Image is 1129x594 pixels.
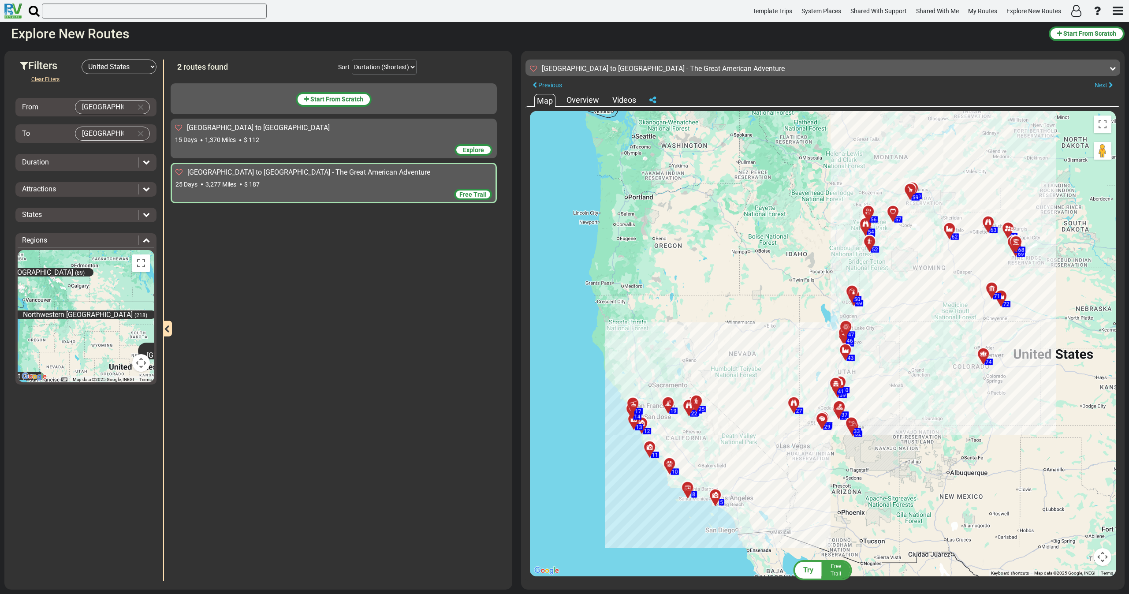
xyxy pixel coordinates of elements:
a: Shared With Support [846,3,911,20]
a: Template Trips [749,3,796,20]
span: 40 [842,387,849,393]
span: 19 [671,408,677,414]
span: Next [1095,82,1107,89]
span: 63 [991,227,997,233]
a: Terms [139,377,152,382]
span: 68 [1018,247,1025,253]
span: $ 187 [244,181,260,188]
span: 15 Days [175,136,197,143]
span: 2 [177,62,182,71]
span: 49 [856,300,862,306]
button: Keyboard shortcuts [991,570,1029,576]
span: 57 [895,217,902,223]
span: 14 [634,414,641,420]
span: 74 [986,359,992,365]
span: System Places [801,7,841,15]
span: 37 [842,412,848,418]
button: Try FreeTrail [791,560,855,581]
span: 62 [952,234,958,240]
span: Duration [22,158,49,166]
span: 46 [847,338,853,344]
button: Drag Pegman onto the map to open Street View [1094,142,1111,160]
span: Map data ©2025 Google, INEGI [73,377,134,382]
span: [GEOGRAPHIC_DATA] [7,268,73,276]
span: $ 112 [244,136,259,143]
div: [GEOGRAPHIC_DATA] to [GEOGRAPHIC_DATA] - The Great American Adventure 25 Days 3,277 Miles $ 187 F... [171,163,497,203]
div: Videos [610,94,638,106]
span: 5 [720,499,723,505]
span: States [22,210,42,219]
span: 10 [672,469,678,475]
span: My Routes [968,7,997,15]
input: Select [75,127,132,140]
span: (89) [75,270,85,276]
span: Free Trail [459,191,487,198]
a: System Places [797,3,845,20]
button: Clear Input [134,101,147,114]
span: 17 [635,408,641,415]
span: 33 [854,428,860,434]
span: Free Trail [831,563,842,577]
a: My Routes [964,3,1001,20]
span: 43 [848,355,854,361]
span: 25 [699,406,705,412]
span: Try [804,566,814,574]
span: 47 [848,332,854,338]
span: 52 [872,247,878,253]
button: Previous [525,79,569,91]
span: Map data ©2025 Google, INEGI [1034,571,1095,575]
span: [GEOGRAPHIC_DATA] to [GEOGRAPHIC_DATA] - The Great American Adventure [187,168,430,176]
span: From [22,103,38,111]
button: Start From Scratch [1049,26,1125,41]
span: 3,277 Miles [205,181,236,188]
span: 56 [871,217,877,223]
span: 13 [636,424,642,430]
div: Sort [338,63,350,71]
button: Map camera controls [132,354,150,372]
img: Google [532,565,561,576]
span: 59 [913,194,919,201]
span: (218) [134,312,147,318]
button: Toggle fullscreen view [1094,116,1111,133]
a: Explore New Routes [1002,3,1065,20]
div: [GEOGRAPHIC_DATA] to [GEOGRAPHIC_DATA] 15 Days 1,370 Miles $ 112 Explore [171,119,497,158]
span: 50 [854,296,861,303]
span: 39 [840,392,846,398]
span: Attractions [22,185,56,193]
span: routes found [183,62,228,71]
a: Open this area in Google Maps (opens a new window) [532,565,561,576]
span: Previous [538,82,562,89]
span: 54 [868,229,874,235]
button: Clear Input [134,127,147,140]
div: Overview [564,94,601,106]
span: Midwestern [GEOGRAPHIC_DATA] [147,343,213,360]
span: Template Trips [753,7,792,15]
span: Shared With Me [916,7,959,15]
button: Keyboard shortcuts [61,377,67,383]
span: 8 [693,491,696,497]
span: Start From Scratch [1063,30,1116,37]
a: Terms [1101,571,1113,575]
button: Next [1088,79,1120,91]
span: [GEOGRAPHIC_DATA] to [GEOGRAPHIC_DATA] [187,123,330,132]
img: RvPlanetLogo.png [4,4,22,19]
button: Clear Filters [24,74,67,85]
div: Free Trail [454,189,492,200]
div: Attractions [18,184,154,194]
span: 22 [691,411,697,417]
span: 41 [838,389,844,395]
span: Explore [463,146,484,153]
a: Shared With Me [912,3,963,20]
span: 72 [1003,301,1010,307]
span: Northwestern [GEOGRAPHIC_DATA] [23,310,133,319]
div: States [18,210,154,220]
span: Regions [22,236,47,244]
button: Toggle fullscreen view [132,254,150,272]
button: Map camera controls [1094,548,1111,566]
span: 71 [994,293,1000,299]
h2: Explore New Routes [11,26,1042,41]
span: To [22,129,30,138]
div: Map [534,94,555,107]
button: Start From Scratch [296,92,372,107]
a: Open this area in Google Maps (opens a new window) [20,371,49,382]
